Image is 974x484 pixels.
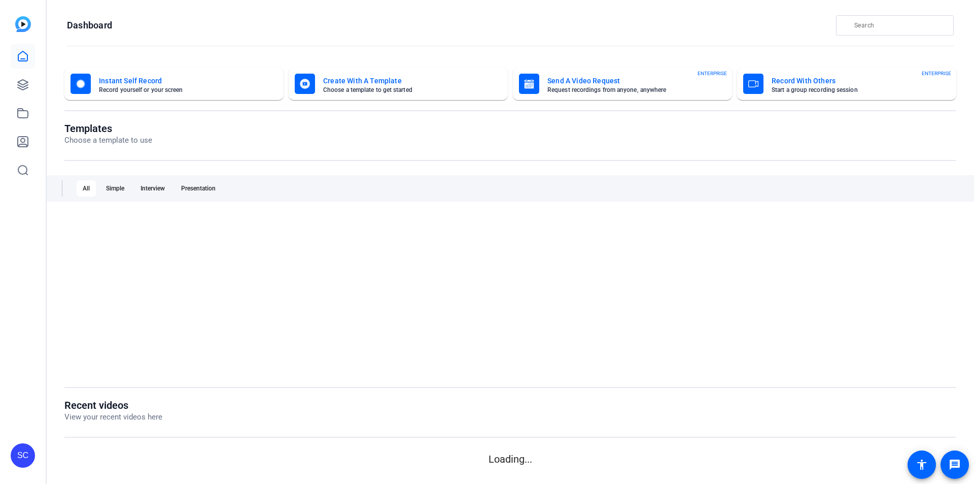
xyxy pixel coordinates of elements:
[513,68,732,100] button: Send A Video RequestRequest recordings from anyone, anywhereENTERPRISE
[64,122,152,135] h1: Templates
[134,180,171,197] div: Interview
[323,75,485,87] mat-card-title: Create With A Template
[100,180,130,197] div: Simple
[67,19,112,31] h1: Dashboard
[922,70,951,77] span: ENTERPRISE
[11,443,35,468] div: SC
[175,180,222,197] div: Presentation
[323,87,485,93] mat-card-subtitle: Choose a template to get started
[289,68,508,100] button: Create With A TemplateChoose a template to get started
[64,451,956,467] p: Loading...
[64,68,284,100] button: Instant Self RecordRecord yourself or your screen
[772,87,934,93] mat-card-subtitle: Start a group recording session
[698,70,727,77] span: ENTERPRISE
[949,459,961,471] mat-icon: message
[15,16,31,32] img: blue-gradient.svg
[916,459,928,471] mat-icon: accessibility
[77,180,96,197] div: All
[64,411,162,423] p: View your recent videos here
[99,75,261,87] mat-card-title: Instant Self Record
[64,399,162,411] h1: Recent videos
[772,75,934,87] mat-card-title: Record With Others
[99,87,261,93] mat-card-subtitle: Record yourself or your screen
[547,87,710,93] mat-card-subtitle: Request recordings from anyone, anywhere
[737,68,956,100] button: Record With OthersStart a group recording sessionENTERPRISE
[854,19,946,31] input: Search
[547,75,710,87] mat-card-title: Send A Video Request
[64,135,152,146] p: Choose a template to use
